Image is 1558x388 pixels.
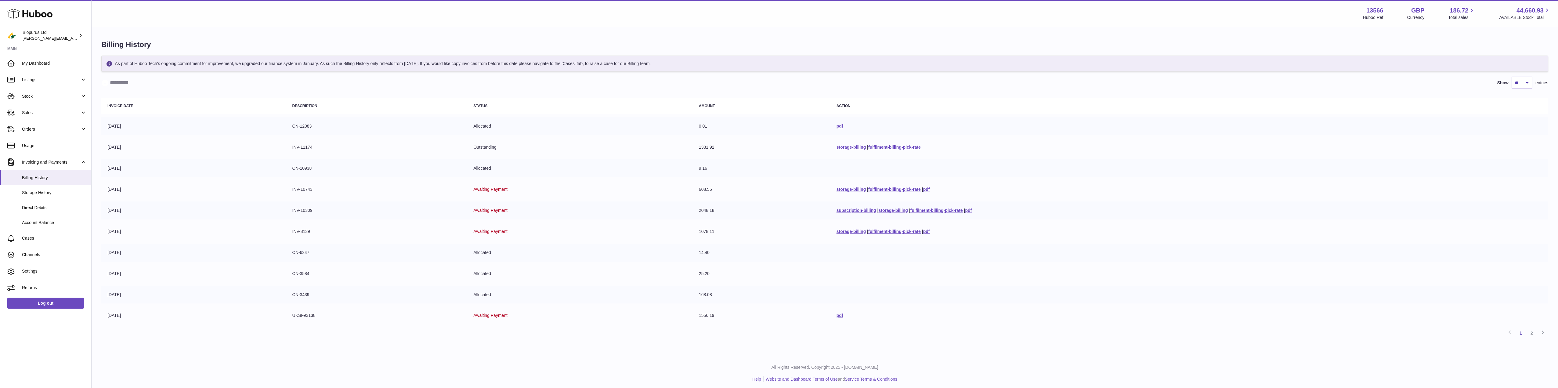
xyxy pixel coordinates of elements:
[101,180,286,198] td: [DATE]
[101,201,286,219] td: [DATE]
[7,31,16,40] img: peter@biopurus.co.uk
[699,104,715,108] strong: Amount
[473,145,497,150] span: Outstanding
[22,220,87,226] span: Account Balance
[965,208,972,213] a: pdf
[1516,6,1544,15] span: 44,660.93
[845,377,897,382] a: Service Terms & Conditions
[23,36,122,41] span: [PERSON_NAME][EMAIL_ADDRESS][DOMAIN_NAME]
[96,364,1553,370] p: All Rights Reserved. Copyright 2025 - [DOMAIN_NAME]
[101,159,286,177] td: [DATE]
[101,286,286,304] td: [DATE]
[101,223,286,241] td: [DATE]
[107,104,133,108] strong: Invoice Date
[764,376,897,382] li: and
[837,208,876,213] a: subscription-billing
[286,201,468,219] td: INV-10309
[286,138,468,156] td: INV-11174
[923,229,930,234] a: pdf
[693,180,830,198] td: 608.55
[878,208,908,213] a: storage-billing
[837,145,866,150] a: storage-billing
[1366,6,1383,15] strong: 13566
[877,208,879,213] span: |
[693,286,830,304] td: 168.08
[868,229,921,234] a: fulfilment-billing-pick-rate
[693,159,830,177] td: 9.16
[1515,328,1526,339] a: 1
[23,30,78,41] div: Biopurus Ltd
[286,286,468,304] td: CN-3439
[286,265,468,283] td: CN-3584
[837,229,866,234] a: storage-billing
[923,187,930,192] a: pdf
[1497,80,1509,86] label: Show
[922,187,923,192] span: |
[22,93,80,99] span: Stock
[1448,15,1475,20] span: Total sales
[473,124,491,129] span: Allocated
[837,124,843,129] a: pdf
[101,56,1548,72] div: As part of Huboo Tech's ongoing commitment for improvement, we upgraded our finance system in Jan...
[473,292,491,297] span: Allocated
[693,244,830,262] td: 14.40
[867,229,868,234] span: |
[22,190,87,196] span: Storage History
[964,208,965,213] span: |
[693,138,830,156] td: 1331.92
[22,60,87,66] span: My Dashboard
[286,306,468,325] td: UKSI-93138
[286,244,468,262] td: CN-6247
[693,223,830,241] td: 1078.11
[1535,80,1548,86] span: entries
[1499,6,1551,20] a: 44,660.93 AVAILABLE Stock Total
[473,166,491,171] span: Allocated
[22,159,80,165] span: Invoicing and Payments
[286,159,468,177] td: CN-10938
[837,104,851,108] strong: Action
[101,117,286,135] td: [DATE]
[693,306,830,325] td: 1556.19
[1499,15,1551,20] span: AVAILABLE Stock Total
[473,104,487,108] strong: Status
[101,265,286,283] td: [DATE]
[1363,15,1383,20] div: Huboo Ref
[22,268,87,274] span: Settings
[101,40,1548,49] h1: Billing History
[101,138,286,156] td: [DATE]
[473,250,491,255] span: Allocated
[286,223,468,241] td: INV-8139
[922,229,923,234] span: |
[1448,6,1475,20] a: 186.72 Total sales
[693,265,830,283] td: 25.20
[7,298,84,309] a: Log out
[473,271,491,276] span: Allocated
[1407,15,1425,20] div: Currency
[473,208,508,213] span: Awaiting Payment
[868,187,921,192] a: fulfilment-billing-pick-rate
[473,187,508,192] span: Awaiting Payment
[1411,6,1424,15] strong: GBP
[473,313,508,318] span: Awaiting Payment
[286,117,468,135] td: CN-12083
[286,180,468,198] td: INV-10743
[22,235,87,241] span: Cases
[22,175,87,181] span: Billing History
[867,145,868,150] span: |
[693,201,830,219] td: 2048.18
[837,187,866,192] a: storage-billing
[910,208,963,213] a: fulfilment-billing-pick-rate
[292,104,317,108] strong: Description
[22,143,87,149] span: Usage
[22,126,80,132] span: Orders
[909,208,910,213] span: |
[1450,6,1468,15] span: 186.72
[752,377,761,382] a: Help
[22,205,87,211] span: Direct Debits
[101,306,286,325] td: [DATE]
[693,117,830,135] td: 0.01
[867,187,868,192] span: |
[22,77,80,83] span: Listings
[101,244,286,262] td: [DATE]
[766,377,838,382] a: Website and Dashboard Terms of Use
